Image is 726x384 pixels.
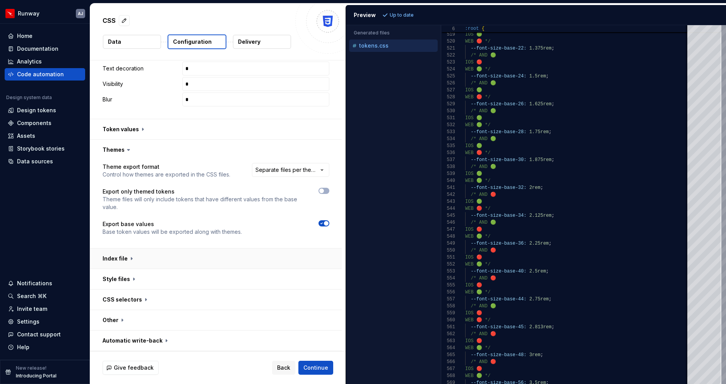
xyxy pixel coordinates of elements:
[441,45,455,52] div: 521
[17,45,58,53] div: Documentation
[471,213,526,218] span: --font-size-base-34:
[465,87,482,93] span: IOS 🟢
[441,80,455,87] div: 526
[471,359,496,365] span: /* AND 🔴
[441,122,455,129] div: 532
[441,191,455,198] div: 542
[441,52,455,59] div: 522
[465,317,490,323] span: WEB 🔴 */
[303,364,328,372] span: Continue
[238,38,260,46] p: Delivery
[471,324,526,330] span: --font-size-base-45:
[277,364,290,372] span: Back
[17,32,33,40] div: Home
[465,283,482,288] span: IOS 🔴
[173,38,212,46] p: Configuration
[465,32,482,37] span: IOS 🟢
[5,55,85,68] a: Analytics
[17,158,53,165] div: Data sources
[441,94,455,101] div: 528
[5,277,85,290] button: Notifications
[441,108,455,115] div: 530
[441,282,455,289] div: 555
[471,101,526,107] span: --font-size-base-26:
[441,59,455,66] div: 523
[441,310,455,317] div: 559
[441,351,455,358] div: 565
[441,345,455,351] div: 564
[103,16,116,25] p: CSS
[465,234,490,239] span: WEB 🟢 */
[471,164,496,170] span: /* AND 🟢
[441,358,455,365] div: 566
[16,365,46,371] p: New release!
[471,74,526,79] span: --font-size-base-24:
[354,30,433,36] p: Generated files
[18,10,39,17] div: Runway
[441,184,455,191] div: 541
[441,177,455,184] div: 540
[529,213,551,218] span: 2.125rem
[465,39,490,44] span: WEB 🔴 */
[546,269,548,274] span: ;
[441,268,455,275] div: 553
[103,35,161,49] button: Data
[482,26,485,31] span: {
[17,279,52,287] div: Notifications
[465,262,490,267] span: WEB 🟢 */
[529,185,540,190] span: 2rem
[471,220,496,225] span: /* AND 🟢
[5,68,85,81] a: Code automation
[5,130,85,142] a: Assets
[103,195,305,211] p: Theme files will only include tokens that have different values from the base value.
[5,341,85,353] button: Help
[114,364,154,372] span: Give feedback
[529,46,551,51] span: 1.375rem
[441,101,455,108] div: 529
[465,366,482,372] span: IOS 🔴
[441,198,455,205] div: 543
[298,361,333,375] button: Continue
[441,31,455,38] div: 519
[441,338,455,345] div: 563
[441,275,455,282] div: 554
[441,233,455,240] div: 548
[17,132,35,140] div: Assets
[551,213,554,218] span: ;
[5,142,85,155] a: Storybook stories
[471,136,496,142] span: /* AND 🟢
[5,43,85,55] a: Documentation
[441,38,455,45] div: 520
[465,26,479,31] span: :root
[465,199,482,204] span: IOS 🟢
[441,365,455,372] div: 567
[441,135,455,142] div: 534
[103,188,305,195] p: Export only themed tokens
[551,157,554,163] span: ;
[441,149,455,156] div: 536
[441,289,455,296] div: 556
[103,163,230,171] p: Theme export format
[441,129,455,135] div: 533
[441,303,455,310] div: 558
[5,315,85,328] a: Settings
[471,46,526,51] span: --font-size-base-22:
[103,228,242,236] p: Base token values will be exported along with themes.
[5,117,85,129] a: Components
[465,255,482,260] span: IOS 🔴
[465,310,482,316] span: IOS 🔴
[529,129,548,135] span: 1.75rem
[471,297,526,302] span: --font-size-base-44:
[103,361,159,375] button: Give feedback
[78,10,83,17] div: AJ
[471,129,526,135] span: --font-size-base-28:
[540,185,543,190] span: ;
[471,157,526,163] span: --font-size-base-30:
[17,106,56,114] div: Design tokens
[465,122,490,128] span: WEB 🟢 */
[551,324,554,330] span: ;
[17,145,65,153] div: Storybook stories
[441,296,455,303] div: 557
[5,104,85,117] a: Design tokens
[551,46,554,51] span: ;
